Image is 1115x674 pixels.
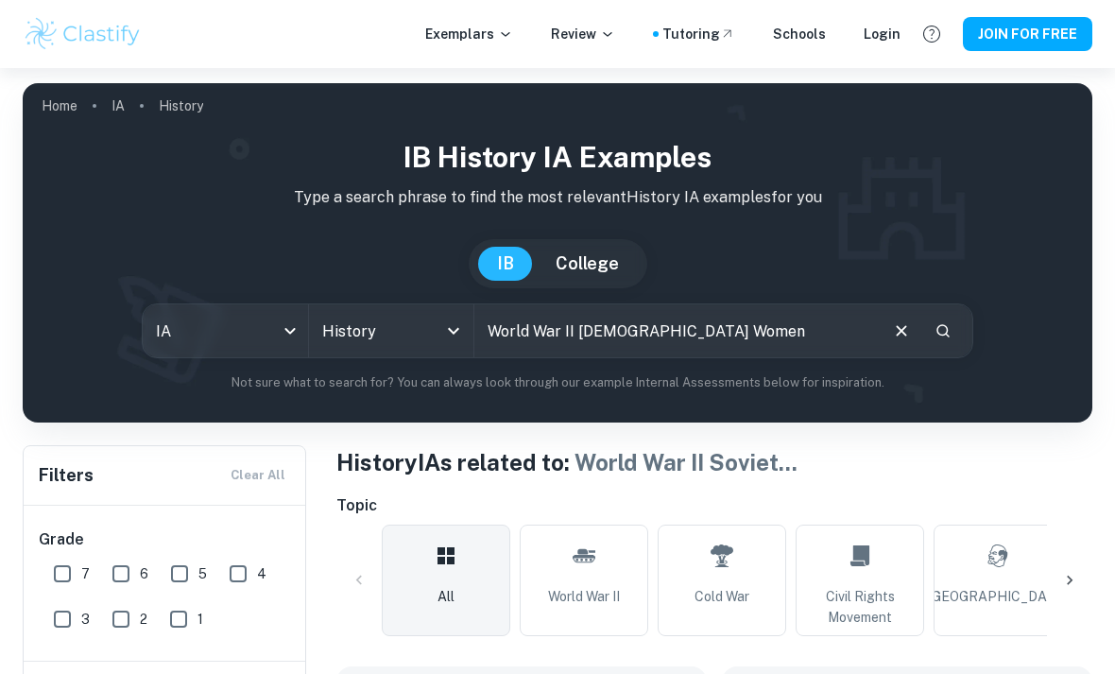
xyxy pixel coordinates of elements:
[551,24,615,44] p: Review
[883,313,919,349] button: Clear
[575,449,798,475] span: World War II Soviet ...
[963,17,1092,51] button: JOIN FOR FREE
[140,563,148,584] span: 6
[38,373,1077,392] p: Not sure what to search for? You can always look through our example Internal Assessments below f...
[111,93,125,119] a: IA
[39,528,292,551] h6: Grade
[474,304,876,357] input: E.g. Nazi Germany, atomic bomb, USA politics...
[23,83,1092,423] img: profile cover
[39,462,94,489] h6: Filters
[140,609,147,630] span: 2
[437,586,455,607] span: All
[478,247,533,281] button: IB
[804,586,916,628] span: Civil Rights Movement
[257,563,266,584] span: 4
[336,445,1092,479] h1: History IAs related to:
[928,586,1068,607] span: [GEOGRAPHIC_DATA]
[38,136,1077,179] h1: IB History IA examples
[440,318,467,344] button: Open
[38,186,1077,209] p: Type a search phrase to find the most relevant History IA examples for you
[23,15,143,53] img: Clastify logo
[81,609,90,630] span: 3
[336,494,1092,517] h6: Topic
[548,586,620,607] span: World War II
[425,24,513,44] p: Exemplars
[864,24,901,44] a: Login
[159,95,203,116] p: History
[81,563,90,584] span: 7
[695,586,749,607] span: Cold War
[198,563,207,584] span: 5
[916,18,948,50] button: Help and Feedback
[537,247,638,281] button: College
[927,315,959,347] button: Search
[42,93,77,119] a: Home
[143,304,308,357] div: IA
[197,609,203,630] span: 1
[662,24,735,44] a: Tutoring
[773,24,826,44] a: Schools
